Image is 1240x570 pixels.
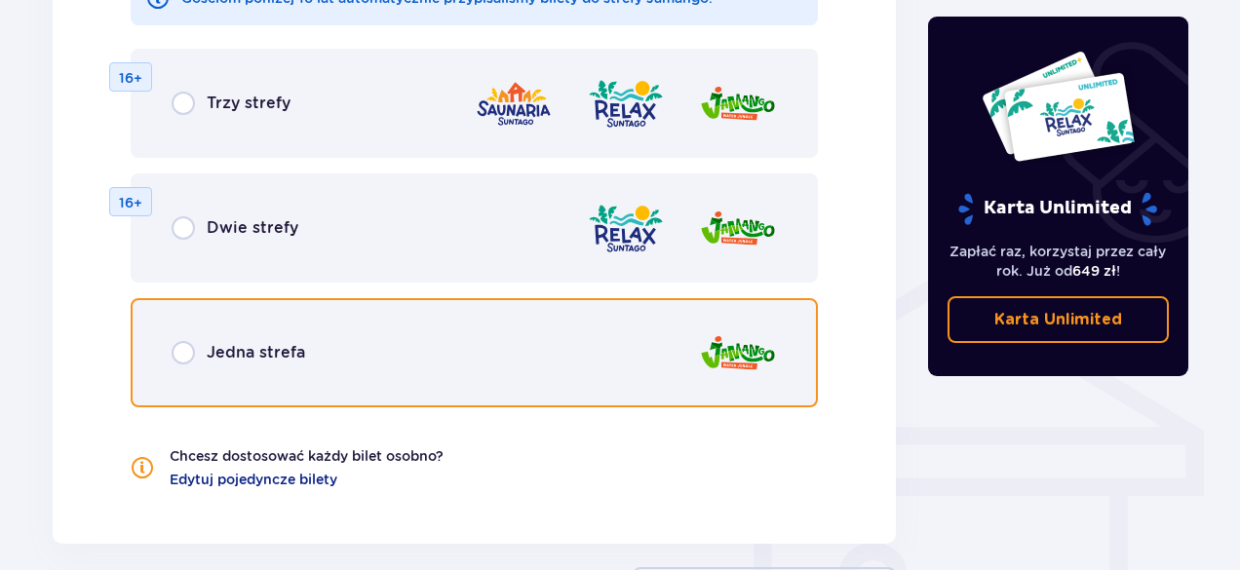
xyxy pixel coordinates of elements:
[1072,263,1116,279] span: 649 zł
[587,76,665,132] img: zone logo
[475,76,553,132] img: zone logo
[948,242,1170,281] p: Zapłać raz, korzystaj przez cały rok. Już od !
[170,470,337,489] a: Edytuj pojedyncze bilety
[207,217,298,239] p: Dwie strefy
[956,192,1159,226] p: Karta Unlimited
[207,93,291,114] p: Trzy strefy
[948,296,1170,343] a: Karta Unlimited
[119,68,142,88] p: 16+
[170,446,444,466] p: Chcesz dostosować każdy bilet osobno?
[699,76,777,132] img: zone logo
[994,309,1122,330] p: Karta Unlimited
[699,325,777,381] img: zone logo
[119,193,142,212] p: 16+
[207,342,305,363] p: Jedna strefa
[699,201,777,256] img: zone logo
[587,201,665,256] img: zone logo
